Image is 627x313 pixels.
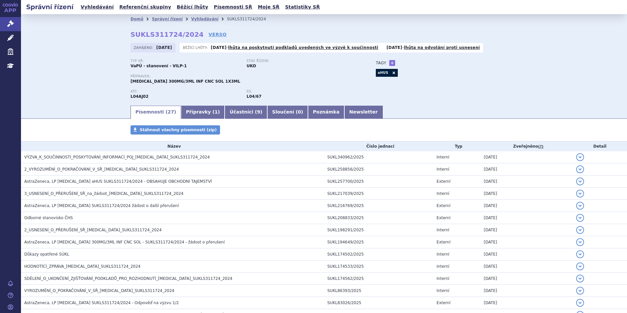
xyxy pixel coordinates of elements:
span: 2_VYROZUMĚNÍ_O_POKRAČOVÁNÍ_V_SŘ_ULTOMIRIS_SUKLS311724_2024 [24,167,179,172]
a: Stáhnout všechny písemnosti (zip) [131,125,220,135]
span: Externí [436,216,450,220]
th: Název [21,141,324,151]
th: Detail [573,141,627,151]
span: Odborné stanovisko ČHS [24,216,73,220]
span: Interní [436,191,449,196]
span: SDĚLENÍ_O_UKONČENÍ_ZJIŠŤOVÁNÍ_PODKLADŮ_PRO_ROZHODNUTÍ_ULTOMIRIS_SUKLS311724_2024 [24,276,233,281]
button: detail [576,262,584,270]
td: [DATE] [480,273,573,285]
a: Přípravky (1) [181,106,225,119]
strong: VaPÚ - stanovení - VILP-1 [131,64,187,68]
a: Účastníci (9) [225,106,267,119]
span: 2_USNESENÍ_O_PŘERUŠENÍ_SŘ_ULTOMIRIS_SUKLS311724_2024 [24,228,162,232]
td: SUKL340962/2025 [324,151,433,163]
button: detail [576,165,584,173]
span: Externí [436,240,450,244]
td: SUKL174533/2025 [324,261,433,273]
td: SUKL83026/2025 [324,297,433,309]
p: - [211,45,378,50]
span: 9 [257,109,260,115]
a: aHUS [376,69,390,77]
td: SUKL258856/2025 [324,163,433,176]
button: detail [576,214,584,222]
span: HODNOTÍCÍ_ZPRÁVA_ULTOMIRIS_SUKLS311724_2024 [24,264,141,269]
td: [DATE] [480,224,573,236]
span: Externí [436,203,450,208]
p: Stav řízení: [247,59,356,63]
span: AstraZeneca, LP ULTOMIRIS 300MG/3ML INF CNC SOL - SUKLS311724/2024 - žádost o přerušení [24,240,225,244]
td: SUKL198291/2025 [324,224,433,236]
td: [DATE] [480,176,573,188]
button: detail [576,153,584,161]
span: AstraZeneca, LP Ultomiris aHUS SUKLS311724/2024 - OBSAHUJE OBCHODNÍ TAJEMSTVÍ [24,179,212,184]
a: Newsletter [344,106,383,119]
a: Statistiky SŘ [283,3,322,11]
th: Číslo jednací [324,141,433,151]
td: SUKL217039/2025 [324,188,433,200]
span: Externí [436,179,450,184]
a: Písemnosti (27) [131,106,181,119]
td: SUKL174502/2025 [324,248,433,261]
a: Běžící lhůty [175,3,210,11]
span: Důkazy opatřené SÚKL [24,252,69,257]
p: ATC: [131,90,240,94]
span: Interní [436,155,449,159]
td: [DATE] [480,200,573,212]
td: [DATE] [480,285,573,297]
strong: ravulizumab [247,94,261,99]
td: SUKL257700/2025 [324,176,433,188]
a: VERSO [209,31,227,38]
p: - [387,45,480,50]
strong: [DATE] [211,45,227,50]
span: 0 [298,109,301,115]
td: [DATE] [480,151,573,163]
a: lhůta na odvolání proti usnesení [404,45,480,50]
td: SUKL208833/2025 [324,212,433,224]
span: 27 [168,109,174,115]
a: Domů [131,17,143,21]
h3: Tagy [376,59,386,67]
td: SUKL174562/2025 [324,273,433,285]
a: lhůta na poskytnutí podkladů uvedených ve výzvě k součinnosti [228,45,378,50]
p: Přípravek: [131,74,363,78]
a: Vyhledávání [79,3,116,11]
button: detail [576,190,584,198]
span: Interní [436,252,449,257]
td: [DATE] [480,163,573,176]
td: [DATE] [480,236,573,248]
span: AstraZeneca, LP Ultomiris SUKLS311724/2024 žádost o další přerušení [24,203,179,208]
td: SUKL86393/2025 [324,285,433,297]
strong: UKO [247,64,256,68]
span: Externí [436,301,450,305]
button: detail [576,299,584,307]
button: detail [576,287,584,295]
h2: Správní řízení [21,2,79,11]
span: Interní [436,276,449,281]
strong: [DATE] [156,45,172,50]
span: VYROZUMĚNÍ_O_POKRAČOVÁNÍ_V_SŘ_ULTOMIRIS_SUKLS311724_2024 [24,288,174,293]
span: VÝZVA_K_SOUČINNOSTI_POSKYTOVÁNÍ_INFORMACÍ_POJ_ULTOMIRIS_SUKLS311724_2024 [24,155,210,159]
td: SUKL216769/2025 [324,200,433,212]
span: Interní [436,228,449,232]
a: Písemnosti SŘ [212,3,254,11]
span: 3_USNESENÍ_O_PŘERUŠENÍ_SŘ_na_žádsot_ULTOMIRIS_SUKLS311724_2024 [24,191,183,196]
span: Interní [436,167,449,172]
th: Typ [433,141,480,151]
span: Běžící lhůty: [183,45,209,50]
span: AstraZeneca, LP Ultomiris SUKLS311724/2024 - Odpověď na výzvu 1/2 [24,301,179,305]
td: SUKL194649/2025 [324,236,433,248]
a: Moje SŘ [256,3,281,11]
span: Interní [436,288,449,293]
td: [DATE] [480,212,573,224]
td: [DATE] [480,188,573,200]
span: Zahájeno: [134,45,154,50]
button: detail [576,202,584,210]
abbr: (?) [538,144,543,149]
th: Zveřejněno [480,141,573,151]
a: Poznámka [308,106,344,119]
button: detail [576,238,584,246]
span: Interní [436,264,449,269]
strong: SUKLS311724/2024 [131,31,204,38]
span: 1 [214,109,218,115]
a: Sloučení (0) [267,106,308,119]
